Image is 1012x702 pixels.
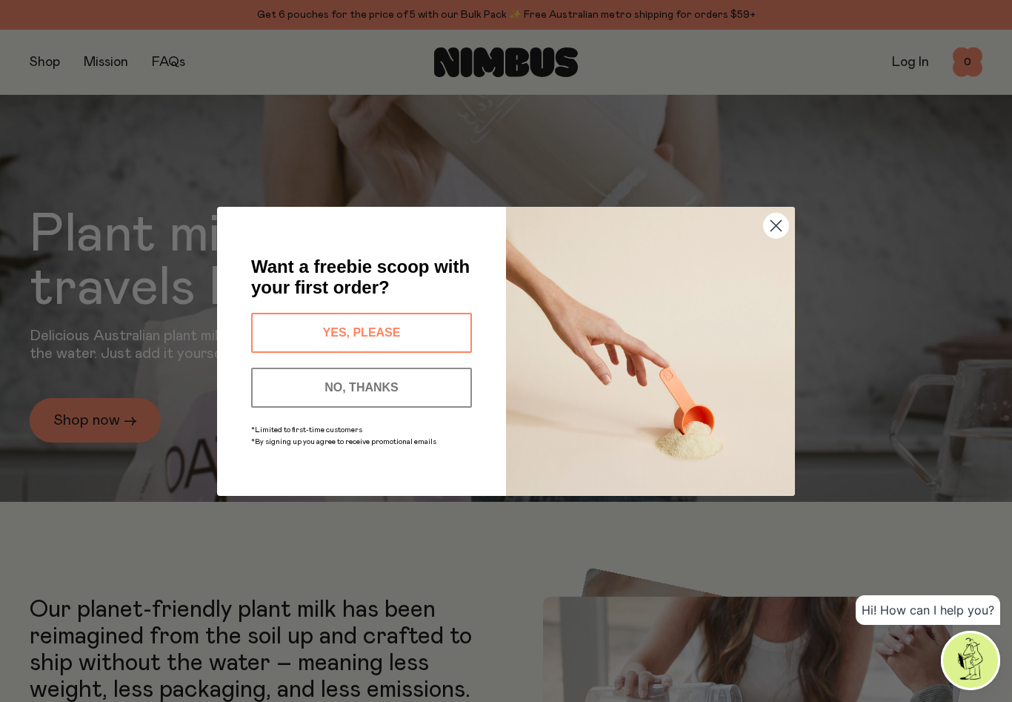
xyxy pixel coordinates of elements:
span: Want a freebie scoop with your first order? [251,256,470,297]
img: agent [943,633,998,688]
span: *By signing up you agree to receive promotional emails [251,438,436,446]
span: *Limited to first-time customers [251,426,362,434]
img: c0d45117-8e62-4a02-9742-374a5db49d45.jpeg [506,207,795,496]
button: YES, PLEASE [251,313,472,353]
div: Hi! How can I help you? [856,595,1000,625]
button: Close dialog [763,213,789,239]
button: NO, THANKS [251,368,472,408]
